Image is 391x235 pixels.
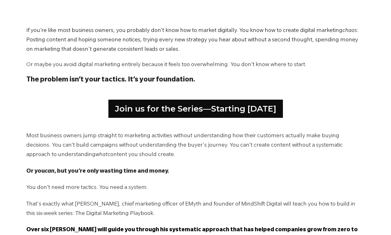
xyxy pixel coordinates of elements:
strong: , but you’re only wasting time and money. [55,169,169,175]
iframe: Chat Widget [360,205,391,235]
span: Or maybe you avoid digital marketing entirely because it feels too overwhelming. You don’t know w... [26,62,307,68]
p: You don’t need more tactics. You need a system. [26,183,365,193]
span: If you’re like most business owners, you probably don’t know how to market digitally. You know ho... [26,28,342,34]
p: Most business owners jump straight to marketing activities without understanding how their custom... [26,132,365,160]
span: : Posting content and hoping someone notices, trying every new strategy you hear about without a ... [26,28,358,53]
strong: The problem isn’t your tactics. It’s your foundation. [26,76,195,84]
p: That's exactly what [PERSON_NAME], chief marketing officer of EMyth and founder of MindShift Digi... [26,200,365,219]
a: Join us for the Series—Starting [DATE] [108,100,283,118]
strong: Or you [26,169,45,175]
em: can [45,169,55,175]
span: chaos [342,28,357,34]
em: what [96,152,107,158]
